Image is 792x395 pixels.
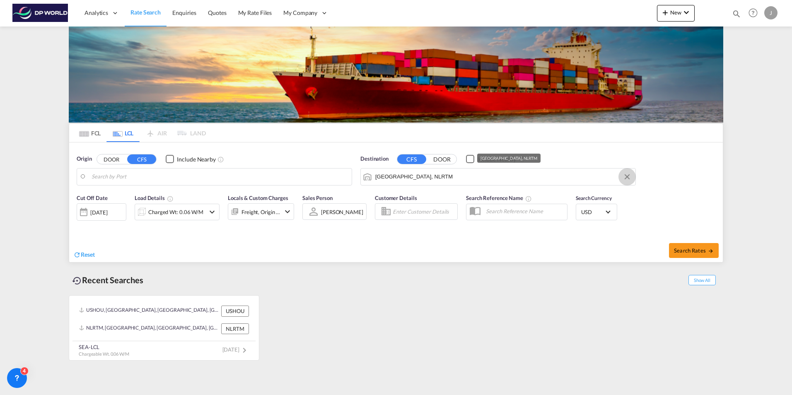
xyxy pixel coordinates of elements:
md-checkbox: Checkbox No Ink [466,155,516,164]
span: Search Currency [576,195,612,201]
recent-search-card: USHOU, [GEOGRAPHIC_DATA], [GEOGRAPHIC_DATA], [GEOGRAPHIC_DATA], [GEOGRAPHIC_DATA], [GEOGRAPHIC_DA... [69,295,259,361]
input: Enter Customer Details [393,205,455,218]
md-icon: icon-chevron-down [681,7,691,17]
button: CFS [397,154,426,164]
md-icon: Unchecked: Ignores neighbouring ports when fetching rates.Checked : Includes neighbouring ports w... [217,156,224,163]
span: Enquiries [172,9,196,16]
img: c08ca190194411f088ed0f3ba295208c.png [12,4,68,22]
md-tab-item: LCL [106,124,140,142]
div: J [764,6,778,19]
button: CFS [127,154,156,164]
span: New [660,9,691,16]
span: Cut Off Date [77,195,108,201]
md-icon: Chargeable Weight [167,195,174,202]
div: [GEOGRAPHIC_DATA], NLRTM [481,154,537,163]
span: Help [746,6,760,20]
span: Analytics [85,9,108,17]
div: [DATE] [90,209,107,216]
md-select: Select Currency: $ USDUnited States Dollar [580,206,613,218]
span: Sales Person [302,195,333,201]
md-checkbox: Checkbox No Ink [166,155,216,164]
div: icon-refreshReset [73,250,95,260]
span: My Company [283,9,317,17]
div: NLRTM, Rotterdam, Netherlands, Western Europe, Europe [79,323,219,334]
span: Origin [77,155,92,163]
div: Freight Origin Destination [241,206,280,218]
md-icon: icon-plus 400-fg [660,7,670,17]
span: Customer Details [375,195,417,201]
md-icon: icon-backup-restore [72,276,82,286]
span: My Rate Files [238,9,272,16]
span: Chargeable Wt. 0.06 W/M [79,351,129,356]
div: Include Nearby [177,155,216,164]
div: Help [746,6,764,21]
div: USHOU, Houston, TX, United States, North America, Americas [79,306,219,316]
md-input-container: Rotterdam, NLRTM [361,169,635,185]
div: [PERSON_NAME] [321,209,363,215]
button: DOOR [97,154,126,164]
div: Freight Origin Destinationicon-chevron-down [228,203,294,220]
button: Clear Input [621,171,633,183]
span: Load Details [135,195,174,201]
md-icon: icon-chevron-down [283,207,292,217]
img: LCL+%26+FCL+BACKGROUND.png [69,26,723,123]
md-input-container: Houston, TX, USHOU [77,169,352,185]
md-select: Sales Person: Joe Estrada [320,206,364,218]
span: Reset [81,251,95,258]
div: icon-magnify [732,9,741,22]
md-icon: icon-refresh [73,251,81,258]
div: USHOU [221,306,249,316]
md-icon: icon-chevron-down [207,207,217,217]
span: [DATE] [222,346,249,353]
div: [DATE] [77,203,126,221]
div: Recent Searches [69,271,147,289]
md-icon: icon-magnify [732,9,741,18]
button: Search Ratesicon-arrow-right [669,243,719,258]
md-tab-item: FCL [73,124,106,142]
div: SEA-LCL [79,343,129,351]
md-datepicker: Select [77,220,83,231]
input: Search by Port [92,171,348,183]
span: Show All [688,275,716,285]
span: Rate Search [130,9,161,16]
div: Charged Wt: 0.06 W/Micon-chevron-down [135,204,220,220]
md-pagination-wrapper: Use the left and right arrow keys to navigate between tabs [73,124,206,142]
md-icon: Your search will be saved by the below given name [525,195,532,202]
md-icon: icon-arrow-right [708,248,714,254]
span: USD [581,208,604,216]
input: Search Reference Name [482,205,567,217]
span: Locals & Custom Charges [228,195,288,201]
span: Search Reference Name [466,195,532,201]
span: Search Rates [674,247,714,254]
span: Destination [360,155,389,163]
input: Search by Port [375,171,631,183]
button: DOOR [427,154,456,164]
div: Origin DOOR CFS Checkbox No InkUnchecked: Ignores neighbouring ports when fetching rates.Checked ... [69,142,723,262]
button: icon-plus 400-fgNewicon-chevron-down [657,5,695,22]
div: Charged Wt: 0.06 W/M [148,206,203,218]
span: Quotes [208,9,226,16]
md-icon: icon-chevron-right [239,345,249,355]
div: NLRTM [221,323,249,334]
